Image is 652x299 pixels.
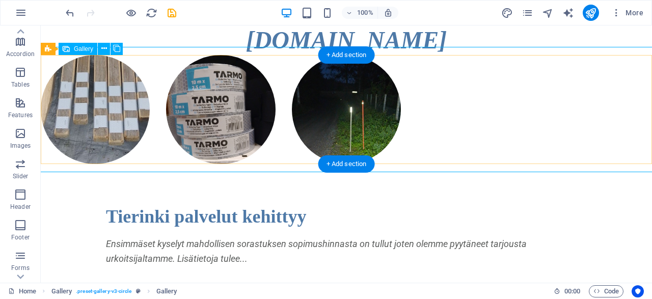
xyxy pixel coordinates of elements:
[564,285,580,297] span: 00 00
[589,285,623,297] button: Code
[318,155,375,173] div: + Add section
[583,5,599,21] button: publish
[342,7,378,19] button: 100%
[8,111,33,119] p: Features
[607,5,647,21] button: More
[51,285,177,297] nav: breadcrumb
[6,50,35,58] p: Accordion
[166,7,178,19] i: Save (Ctrl+S)
[611,8,643,18] span: More
[562,7,574,19] i: AI Writer
[64,7,76,19] i: Undo: Change gallery images (Ctrl+Z)
[166,7,178,19] button: save
[562,7,575,19] button: text_generator
[76,285,131,297] span: . preset-gallery-v3-circle
[522,7,533,19] i: Pages (Ctrl+Alt+S)
[64,7,76,19] button: undo
[585,7,596,19] i: Publish
[11,80,30,89] p: Tables
[125,7,137,19] button: Click here to leave preview mode and continue editing
[554,285,581,297] h6: Session time
[542,7,554,19] button: navigator
[572,287,573,295] span: :
[384,8,393,17] i: On resize automatically adjust zoom level to fit chosen device.
[318,46,375,64] div: + Add section
[8,285,36,297] a: Click to cancel selection. Double-click to open Pages
[10,142,31,150] p: Images
[11,264,30,272] p: Forms
[51,285,72,297] span: Click to select. Double-click to edit
[74,46,93,52] span: Gallery
[357,7,373,19] h6: 100%
[10,203,31,211] p: Header
[542,7,554,19] i: Navigator
[501,7,513,19] button: design
[501,7,513,19] i: Design (Ctrl+Alt+Y)
[593,285,619,297] span: Code
[145,7,157,19] button: reload
[146,7,157,19] i: Reload page
[522,7,534,19] button: pages
[156,285,177,297] span: Click to select. Double-click to edit
[632,285,644,297] button: Usercentrics
[136,288,141,294] i: This element is a customizable preset
[13,172,29,180] p: Slider
[11,233,30,241] p: Footer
